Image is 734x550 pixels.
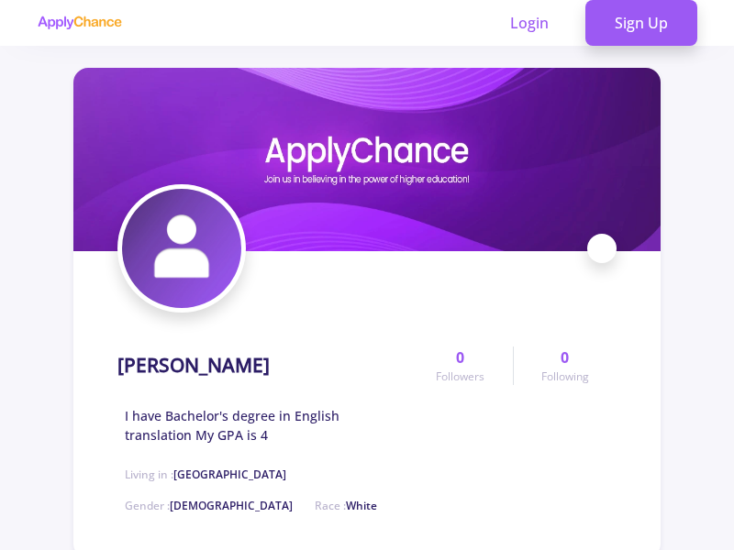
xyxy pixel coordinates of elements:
a: 0Following [513,346,617,385]
span: [GEOGRAPHIC_DATA] [173,467,286,482]
a: 0Followers [408,346,512,385]
span: Living in : [125,467,286,482]
img: Ehsan Masoudicover image [73,68,661,251]
span: Race : [315,498,377,513]
span: 0 [561,346,569,368]
img: applychance logo text only [37,16,122,30]
span: [DEMOGRAPHIC_DATA] [170,498,293,513]
img: Ehsan Masoudiavatar [122,189,241,308]
span: I have Bachelor's degree in English translation My GPA is 4 [125,406,408,445]
span: Followers [436,368,484,385]
span: White [346,498,377,513]
span: Gender : [125,498,293,513]
h1: [PERSON_NAME] [117,354,270,377]
span: 0 [456,346,464,368]
span: Following [541,368,589,385]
